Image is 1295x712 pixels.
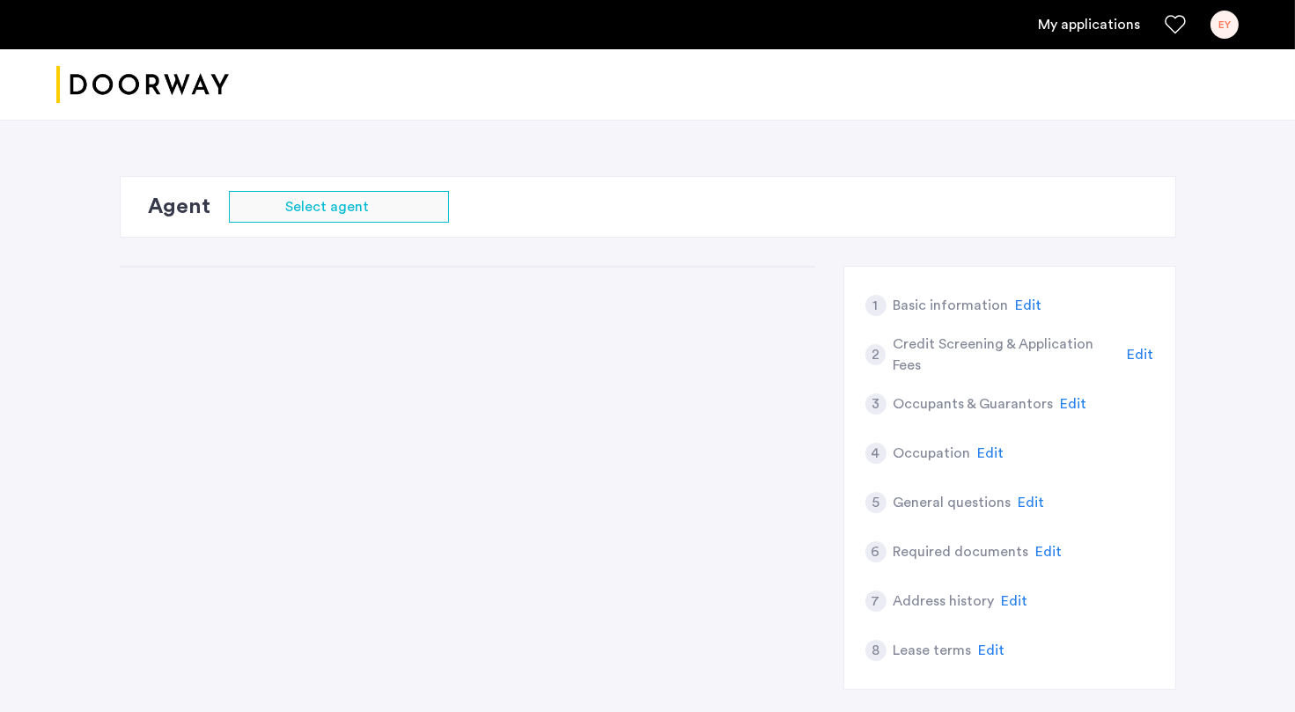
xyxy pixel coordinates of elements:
h5: General questions [894,492,1012,513]
h5: Lease terms [894,640,972,661]
span: Edit [1002,594,1028,608]
h5: Address history [894,591,995,612]
div: 1 [865,295,887,316]
a: Cazamio logo [56,52,229,118]
h5: Required documents [894,541,1029,562]
span: Edit [979,643,1005,657]
div: 4 [865,443,887,464]
span: Edit [1036,545,1063,559]
div: 3 [865,393,887,415]
div: EY [1210,11,1239,39]
a: Favorites [1165,14,1186,35]
h5: Credit Screening & Application Fees [893,334,1121,376]
h5: Basic information [894,295,1009,316]
h2: Agent [149,191,211,223]
span: Edit [1061,397,1087,411]
div: 6 [865,541,887,562]
span: Edit [978,446,1004,460]
a: My application [1038,14,1140,35]
span: Edit [1128,348,1154,362]
div: 7 [865,591,887,612]
img: logo [56,52,229,118]
span: Edit [1016,298,1042,312]
h5: Occupation [894,443,971,464]
div: 8 [865,640,887,661]
div: 2 [865,344,887,365]
div: 5 [865,492,887,513]
h5: Occupants & Guarantors [894,393,1054,415]
span: Edit [1019,495,1045,510]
